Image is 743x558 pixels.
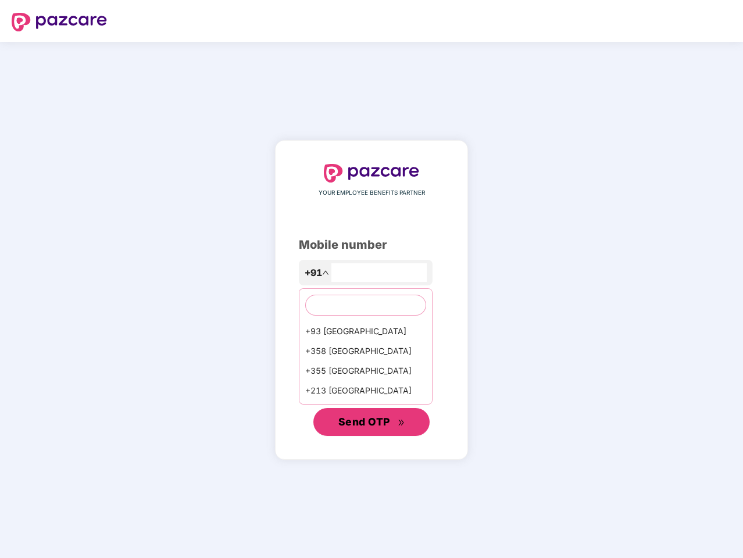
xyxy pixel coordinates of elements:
span: double-right [398,419,405,427]
div: Mobile number [299,236,444,254]
img: logo [324,164,419,183]
span: YOUR EMPLOYEE BENEFITS PARTNER [319,188,425,198]
img: logo [12,13,107,31]
span: Send OTP [338,416,390,428]
div: +93 [GEOGRAPHIC_DATA] [299,321,432,341]
button: Send OTPdouble-right [313,408,430,436]
span: up [322,269,329,276]
div: +213 [GEOGRAPHIC_DATA] [299,381,432,400]
div: +355 [GEOGRAPHIC_DATA] [299,361,432,381]
span: +91 [305,266,322,280]
div: +358 [GEOGRAPHIC_DATA] [299,341,432,361]
div: +1684 AmericanSamoa [299,400,432,420]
